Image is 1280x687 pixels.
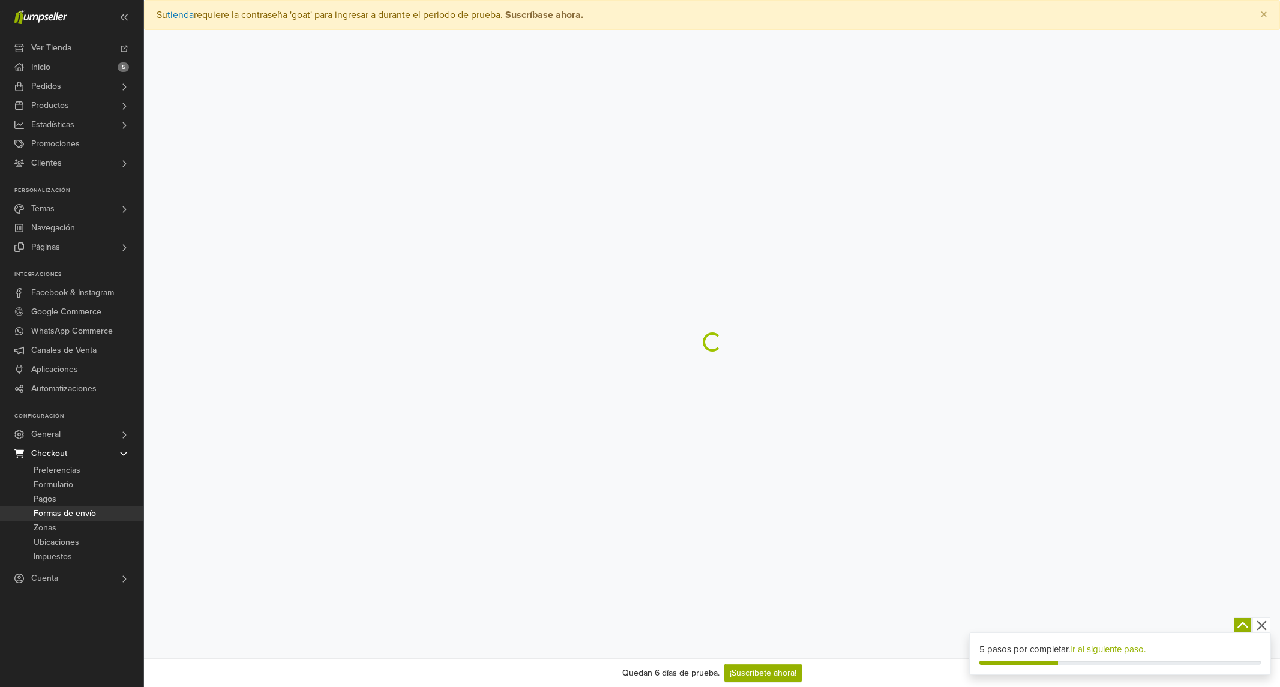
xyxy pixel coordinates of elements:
span: × [1260,6,1267,23]
span: Formas de envío [34,506,96,521]
a: ¡Suscríbete ahora! [724,664,802,682]
span: Automatizaciones [31,379,97,398]
span: 5 [118,62,129,72]
a: tienda [167,9,194,21]
a: Ir al siguiente paso. [1070,644,1146,655]
span: Preferencias [34,463,80,478]
span: Checkout [31,444,67,463]
span: Temas [31,199,55,218]
span: Páginas [31,238,60,257]
span: Pagos [34,492,56,506]
span: Formulario [34,478,73,492]
span: Google Commerce [31,302,101,322]
span: Impuestos [34,550,72,564]
button: Close [1248,1,1279,29]
span: Ubicaciones [34,535,79,550]
span: Facebook & Instagram [31,283,114,302]
span: Pedidos [31,77,61,96]
span: Aplicaciones [31,360,78,379]
span: Zonas [34,521,56,535]
span: WhatsApp Commerce [31,322,113,341]
p: Personalización [14,187,143,194]
span: Navegación [31,218,75,238]
span: Clientes [31,154,62,173]
span: Productos [31,96,69,115]
span: Canales de Venta [31,341,97,360]
p: Integraciones [14,271,143,278]
div: Quedan 6 días de prueba. [622,667,720,679]
span: Inicio [31,58,50,77]
div: 5 pasos por completar. [979,643,1261,656]
strong: Suscríbase ahora. [505,9,583,21]
p: Configuración [14,413,143,420]
span: General [31,425,61,444]
span: Estadísticas [31,115,74,134]
span: Cuenta [31,569,58,588]
span: Ver Tienda [31,38,71,58]
a: Suscríbase ahora. [503,9,583,21]
span: Promociones [31,134,80,154]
